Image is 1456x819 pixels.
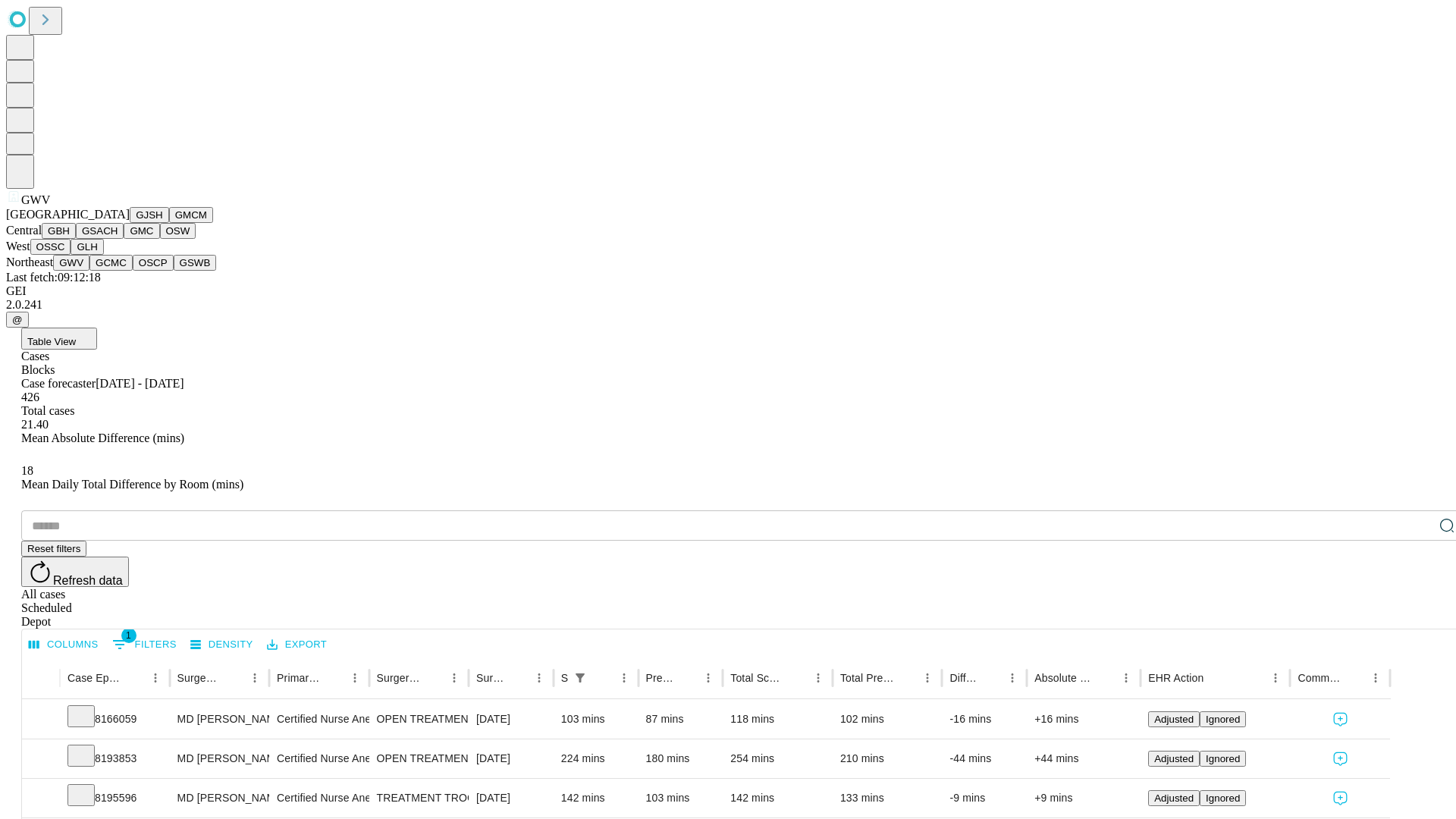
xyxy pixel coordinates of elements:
button: Menu [344,667,366,689]
span: Northeast [6,256,53,268]
button: Sort [786,667,808,689]
span: Case forecaster [21,377,96,390]
button: Sort [676,667,698,689]
div: -9 mins [949,779,1019,817]
span: Ignored [1206,753,1240,764]
button: Adjusted [1148,751,1200,767]
div: Primary Service [277,672,321,684]
button: @ [6,312,29,328]
button: GMCM [169,207,213,223]
button: Sort [223,667,244,689]
button: Expand [30,707,52,733]
div: [DATE] [476,700,546,739]
div: Certified Nurse Anesthetist [277,779,361,817]
div: 87 mins [646,700,716,739]
span: Adjusted [1154,753,1194,764]
div: 180 mins [646,739,716,778]
button: GCMC [89,255,133,271]
span: Adjusted [1154,714,1194,725]
div: 103 mins [646,779,716,817]
button: GWV [53,255,89,271]
div: Certified Nurse Anesthetist [277,739,361,778]
span: @ [12,314,23,325]
div: MD [PERSON_NAME] [177,739,262,778]
div: OPEN TREATMENT PROXIMAL [MEDICAL_DATA] BICONDYLAR [377,739,461,778]
div: 1 active filter [570,667,591,689]
div: MD [PERSON_NAME] [177,779,262,817]
div: Absolute Difference [1034,672,1093,684]
button: Sort [981,667,1002,689]
span: Central [6,224,42,237]
button: Table View [21,328,97,350]
button: Menu [529,667,550,689]
button: Show filters [570,667,591,689]
div: [DATE] [476,779,546,817]
div: -44 mins [949,739,1019,778]
span: 426 [21,391,39,403]
span: Refresh data [53,574,123,587]
div: +44 mins [1034,739,1133,778]
div: GEI [6,284,1450,298]
button: Sort [323,667,344,689]
div: MD [PERSON_NAME] [177,700,262,739]
button: Menu [613,667,635,689]
span: Mean Absolute Difference (mins) [21,431,184,444]
button: GMC [124,223,159,239]
button: Reset filters [21,541,86,557]
span: [DATE] - [DATE] [96,377,184,390]
div: 8166059 [67,700,162,739]
button: Expand [30,746,52,773]
button: Ignored [1200,751,1246,767]
button: GBH [42,223,76,239]
button: Menu [244,667,265,689]
span: 1 [121,628,136,643]
div: +16 mins [1034,700,1133,739]
button: Sort [1094,667,1116,689]
div: 224 mins [561,739,631,778]
span: 18 [21,464,33,477]
div: Scheduled In Room Duration [561,672,568,684]
div: 103 mins [561,700,631,739]
div: Comments [1298,672,1341,684]
div: -16 mins [949,700,1019,739]
div: +9 mins [1034,779,1133,817]
button: Menu [1265,667,1286,689]
div: Total Predicted Duration [840,672,895,684]
span: Last fetch: 09:12:18 [6,271,101,284]
button: Menu [1116,667,1137,689]
button: GLH [71,239,103,255]
div: OPEN TREATMENT [MEDICAL_DATA] OR PATELLECTOMY [377,700,461,739]
div: 102 mins [840,700,935,739]
span: Mean Daily Total Difference by Room (mins) [21,478,243,491]
button: Menu [1365,667,1386,689]
div: Surgery Date [476,672,506,684]
button: GSACH [76,223,124,239]
div: 8193853 [67,739,162,778]
div: 133 mins [840,779,935,817]
span: Total cases [21,404,74,417]
span: [GEOGRAPHIC_DATA] [6,208,130,221]
span: 21.40 [21,418,49,431]
button: OSCP [133,255,174,271]
span: Ignored [1206,714,1240,725]
div: Difference [949,672,979,684]
div: 254 mins [730,739,825,778]
span: Table View [27,336,76,347]
div: Certified Nurse Anesthetist [277,700,361,739]
div: Predicted In Room Duration [646,672,676,684]
button: Expand [30,786,52,812]
button: Menu [145,667,166,689]
button: Sort [1205,667,1226,689]
span: Adjusted [1154,792,1194,804]
div: 142 mins [561,779,631,817]
button: Menu [698,667,719,689]
button: Sort [422,667,444,689]
button: Menu [917,667,938,689]
button: Export [263,633,331,657]
div: Case Epic Id [67,672,122,684]
div: 2.0.241 [6,298,1450,312]
span: Ignored [1206,792,1240,804]
span: Reset filters [27,543,80,554]
button: Ignored [1200,790,1246,806]
button: Adjusted [1148,711,1200,727]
